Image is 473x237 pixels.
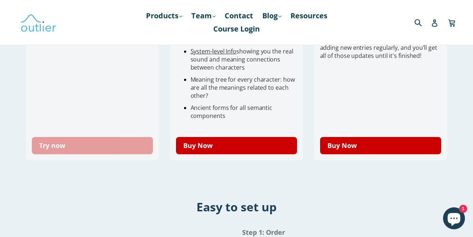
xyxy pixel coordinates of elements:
[413,15,433,30] input: Search
[210,22,263,36] a: Course Login
[221,9,257,22] a: Contact
[142,9,186,22] a: Products
[191,47,237,55] a: System-level Info
[176,137,297,154] a: Buy Now
[191,47,293,71] span: showing you the real sound and meaning connections between characters
[32,137,153,154] a: Try now
[191,104,273,120] span: Ancient forms for all semantic components
[191,75,295,100] span: Meaning tree for every character: how are all the meanings related to each other?
[188,9,219,22] a: Team
[441,207,467,231] inbox-online-store-chat: Shopify online store chat
[242,228,450,237] h1: Step 1: Order
[320,137,442,154] a: Buy Now
[287,9,331,22] a: Resources
[20,12,57,33] img: Outlier Linguistics
[259,9,285,22] a: Blog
